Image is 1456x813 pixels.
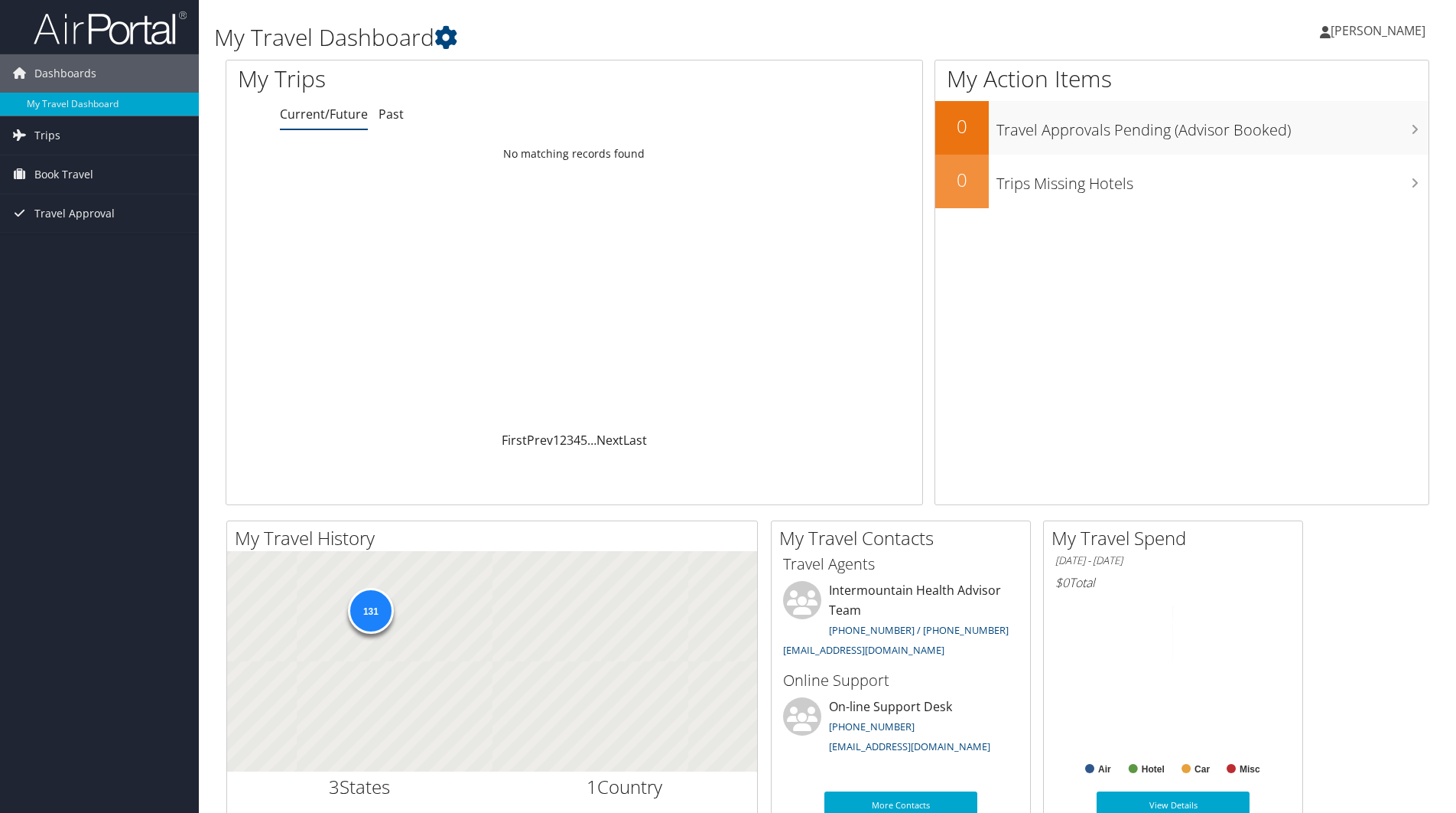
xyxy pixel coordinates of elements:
[34,116,60,155] span: Trips
[567,432,574,449] a: 3
[1331,22,1425,39] span: [PERSON_NAME]
[347,588,393,634] div: 131
[329,774,340,799] span: 3
[1098,764,1111,775] text: Air
[829,623,1009,637] a: [PHONE_NUMBER] / [PHONE_NUMBER]
[996,112,1428,141] h3: Travel Approvals Pending (Advisor Booked)
[580,432,587,449] a: 5
[379,106,404,122] a: Past
[280,106,368,122] a: Current/Future
[783,670,1019,691] h3: Online Support
[1240,764,1260,775] text: Misc
[502,432,527,449] a: First
[239,774,481,800] h2: States
[587,774,597,799] span: 1
[1055,553,1291,568] h6: [DATE] - [DATE]
[504,774,746,800] h2: Country
[829,740,990,753] a: [EMAIL_ADDRESS][DOMAIN_NAME]
[996,165,1428,194] h3: Trips Missing Hotels
[935,101,1428,155] a: 0Travel Approvals Pending (Advisor Booked)
[596,432,623,449] a: Next
[779,525,1030,551] h2: My Travel Contacts
[238,63,621,95] h1: My Trips
[214,21,1032,54] h1: My Travel Dashboard
[527,432,553,449] a: Prev
[935,63,1428,95] h1: My Action Items
[34,155,93,194] span: Book Travel
[935,167,989,193] h2: 0
[1055,574,1291,591] h6: Total
[226,140,922,168] td: No matching records found
[560,432,567,449] a: 2
[783,643,944,657] a: [EMAIL_ADDRESS][DOMAIN_NAME]
[1142,764,1165,775] text: Hotel
[1194,764,1210,775] text: Car
[623,432,647,449] a: Last
[1055,574,1069,591] span: $0
[935,155,1428,208] a: 0Trips Missing Hotels
[935,113,989,139] h2: 0
[587,432,596,449] span: …
[783,553,1019,575] h3: Travel Agents
[34,10,187,46] img: airportal-logo.png
[553,432,560,449] a: 1
[574,432,580,449] a: 4
[1320,8,1441,54] a: [PERSON_NAME]
[1051,525,1302,551] h2: My Travel Spend
[235,525,757,551] h2: My Travel History
[775,581,1026,663] li: Intermountain Health Advisor Team
[34,54,96,93] span: Dashboards
[829,720,915,733] a: [PHONE_NUMBER]
[34,194,115,233] span: Travel Approval
[775,697,1026,760] li: On-line Support Desk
